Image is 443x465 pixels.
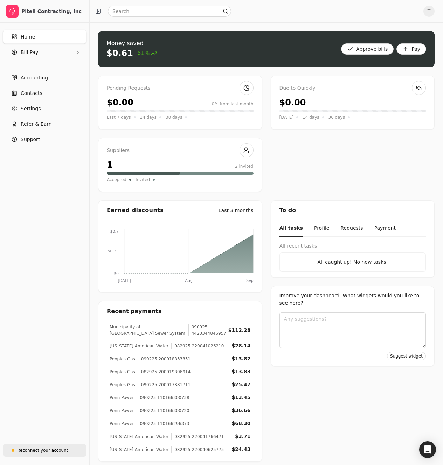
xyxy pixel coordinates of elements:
div: $3.71 [235,433,250,440]
div: 2 invited [235,163,254,169]
div: $13.82 [231,355,250,362]
div: To do [271,201,435,220]
input: Search [108,6,231,17]
div: Penn Power [110,395,134,401]
span: 30 days [166,114,182,121]
div: 1 [107,159,113,171]
button: Profile [314,220,330,237]
div: $24.43 [231,446,250,453]
div: All caught up! No new tasks. [285,258,420,266]
div: Penn Power [110,421,134,427]
span: Last 7 days [107,114,131,121]
div: 090225 200018833331 [138,356,191,362]
tspan: $0.7 [110,229,119,234]
div: Reconnect your account [17,447,68,453]
div: $25.47 [231,381,250,388]
div: Suppliers [107,147,254,154]
button: Suggest widget [387,352,426,360]
span: Contacts [21,90,42,97]
div: $13.45 [231,394,250,401]
span: [DATE] [279,114,294,121]
span: Invited [136,176,150,183]
div: $28.14 [231,342,250,349]
button: Pay [396,43,426,55]
span: 14 days [303,114,319,121]
button: Approve bills [341,43,394,55]
div: [US_STATE] American Water [110,343,168,349]
div: Pitell Contracting, Inc [21,8,83,15]
span: Support [21,136,40,143]
button: Bill Pay [3,45,86,59]
div: Municipality of [GEOGRAPHIC_DATA] Sewer System [110,324,186,336]
tspan: [DATE] [118,278,131,283]
div: 082925 200019806914 [138,369,191,375]
div: Peoples Gas [110,382,135,388]
div: All recent tasks [279,242,426,250]
a: Accounting [3,71,86,85]
span: 30 days [328,114,345,121]
button: Support [3,132,86,146]
div: 090225 110166296373 [137,421,189,427]
span: 14 days [140,114,157,121]
div: Last 3 months [219,207,254,214]
div: 082925 220041766471 [171,433,224,440]
a: Reconnect your account [3,444,86,457]
div: $0.61 [106,48,133,59]
button: All tasks [279,220,303,237]
div: 082925 220040625775 [171,446,224,453]
div: Open Intercom Messenger [419,441,436,458]
div: Improve your dashboard. What widgets would you like to see here? [279,292,426,307]
div: $112.28 [228,327,251,334]
tspan: $0.35 [108,249,119,254]
div: $36.66 [231,407,250,414]
span: Settings [21,105,41,112]
div: [US_STATE] American Water [110,433,168,440]
div: 090225 110166300738 [137,395,189,401]
div: 0% from last month [212,101,254,107]
div: Pending Requests [107,84,254,92]
div: $0.00 [279,96,306,109]
span: 61% [137,49,158,57]
a: Home [3,30,86,44]
div: $13.83 [231,368,250,375]
div: Earned discounts [107,206,164,215]
span: Accepted [107,176,126,183]
div: Peoples Gas [110,356,135,362]
button: T [423,6,435,17]
div: Recent payments [98,301,262,321]
div: Penn Power [110,408,134,414]
span: Accounting [21,74,48,82]
tspan: Aug [185,278,193,283]
div: [US_STATE] American Water [110,446,168,453]
div: $68.30 [231,420,250,427]
span: Bill Pay [21,49,38,56]
div: 090925 4420344846957 [188,324,228,336]
div: Due to Quickly [279,84,426,92]
div: 082925 220041026210 [171,343,224,349]
span: Refer & Earn [21,120,52,128]
button: Payment [374,220,396,237]
button: Requests [340,220,363,237]
div: 090225 200017881711 [138,382,191,388]
div: Money saved [106,39,157,48]
span: Home [21,33,35,41]
div: $0.00 [107,96,133,109]
a: Contacts [3,86,86,100]
a: Settings [3,102,86,116]
button: Refer & Earn [3,117,86,131]
div: Peoples Gas [110,369,135,375]
div: 090225 110166300720 [137,408,189,414]
tspan: Sep [246,278,254,283]
tspan: $0 [114,271,119,276]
